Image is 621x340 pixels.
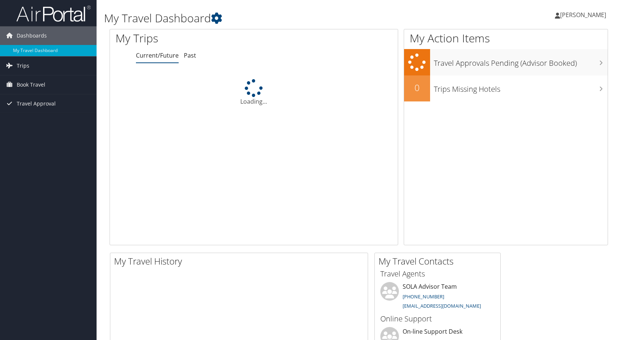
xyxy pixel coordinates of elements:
[116,30,272,46] h1: My Trips
[380,314,495,324] h3: Online Support
[17,26,47,45] span: Dashboards
[404,30,608,46] h1: My Action Items
[184,51,196,59] a: Past
[17,75,45,94] span: Book Travel
[16,5,91,22] img: airportal-logo.png
[403,293,444,300] a: [PHONE_NUMBER]
[434,54,608,68] h3: Travel Approvals Pending (Advisor Booked)
[17,56,29,75] span: Trips
[404,81,430,94] h2: 0
[110,79,398,106] div: Loading...
[560,11,606,19] span: [PERSON_NAME]
[404,75,608,101] a: 0Trips Missing Hotels
[404,49,608,75] a: Travel Approvals Pending (Advisor Booked)
[378,255,500,268] h2: My Travel Contacts
[380,269,495,279] h3: Travel Agents
[403,302,481,309] a: [EMAIL_ADDRESS][DOMAIN_NAME]
[114,255,368,268] h2: My Travel History
[104,10,444,26] h1: My Travel Dashboard
[17,94,56,113] span: Travel Approval
[377,282,498,313] li: SOLA Advisor Team
[555,4,614,26] a: [PERSON_NAME]
[136,51,179,59] a: Current/Future
[434,80,608,94] h3: Trips Missing Hotels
